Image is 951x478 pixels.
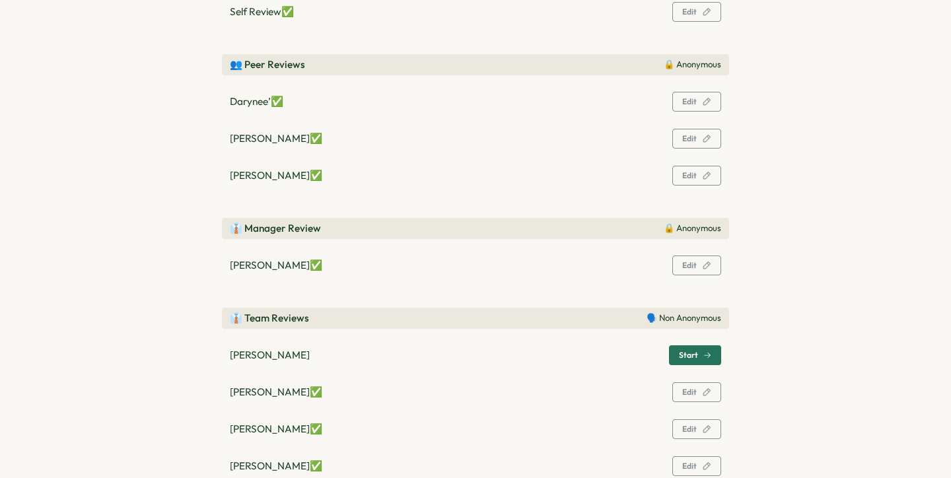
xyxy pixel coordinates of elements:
button: Edit [672,2,721,22]
span: Edit [682,135,697,143]
span: Edit [682,462,697,470]
button: Edit [672,92,721,112]
p: [PERSON_NAME] ✅ [230,168,322,183]
p: 👔 Team Reviews [230,311,309,325]
p: [PERSON_NAME] ✅ [230,422,322,436]
p: Self Review ✅ [230,5,294,19]
button: Edit [672,129,721,149]
span: Start [679,351,698,359]
p: 🔒 Anonymous [664,59,721,71]
button: Edit [672,382,721,402]
span: Edit [682,261,697,269]
p: [PERSON_NAME] ✅ [230,459,322,473]
p: [PERSON_NAME] ✅ [230,258,322,273]
p: [PERSON_NAME] [230,348,310,362]
span: Edit [682,172,697,180]
p: 👥 Peer Reviews [230,57,305,72]
span: Edit [682,425,697,433]
span: Edit [682,388,697,396]
button: Edit [672,256,721,275]
span: Edit [682,8,697,16]
p: 👔 Manager Review [230,221,321,236]
button: Start [669,345,721,365]
button: Edit [672,166,721,186]
p: 🗣️ Non Anonymous [647,312,721,324]
p: [PERSON_NAME] ✅ [230,131,322,146]
p: [PERSON_NAME] ✅ [230,385,322,399]
button: Edit [672,419,721,439]
button: Edit [672,456,721,476]
span: Edit [682,98,697,106]
p: 🔒 Anonymous [664,222,721,234]
p: Darynee’ ✅ [230,94,283,109]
